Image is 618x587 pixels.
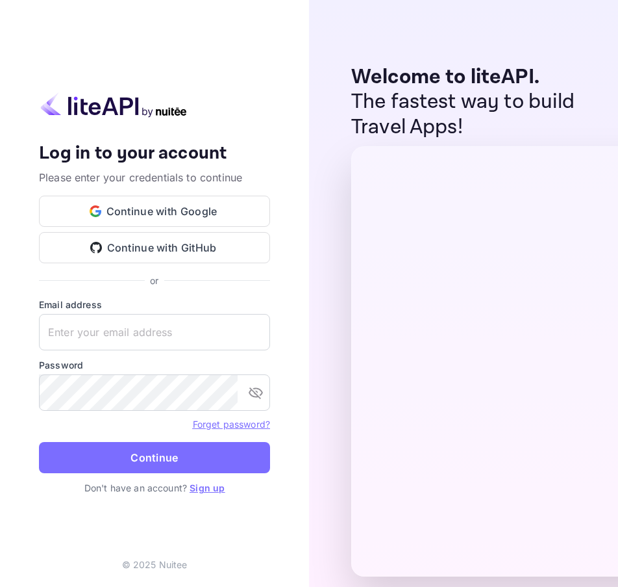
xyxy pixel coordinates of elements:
[243,380,269,406] button: toggle password visibility
[39,92,188,118] img: liteapi
[190,482,225,493] a: Sign up
[39,314,270,350] input: Enter your email address
[39,481,270,495] p: Don't have an account?
[351,65,592,90] p: Welcome to liteAPI.
[39,358,270,372] label: Password
[39,442,270,473] button: Continue
[150,274,158,287] p: or
[39,298,270,311] label: Email address
[39,196,270,227] button: Continue with Google
[193,417,270,430] a: Forget password?
[351,90,592,140] p: The fastest way to build Travel Apps!
[193,419,270,430] a: Forget password?
[39,232,270,263] button: Continue with GitHub
[39,142,270,165] h4: Log in to your account
[122,558,188,571] p: © 2025 Nuitee
[39,170,270,185] p: Please enter your credentials to continue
